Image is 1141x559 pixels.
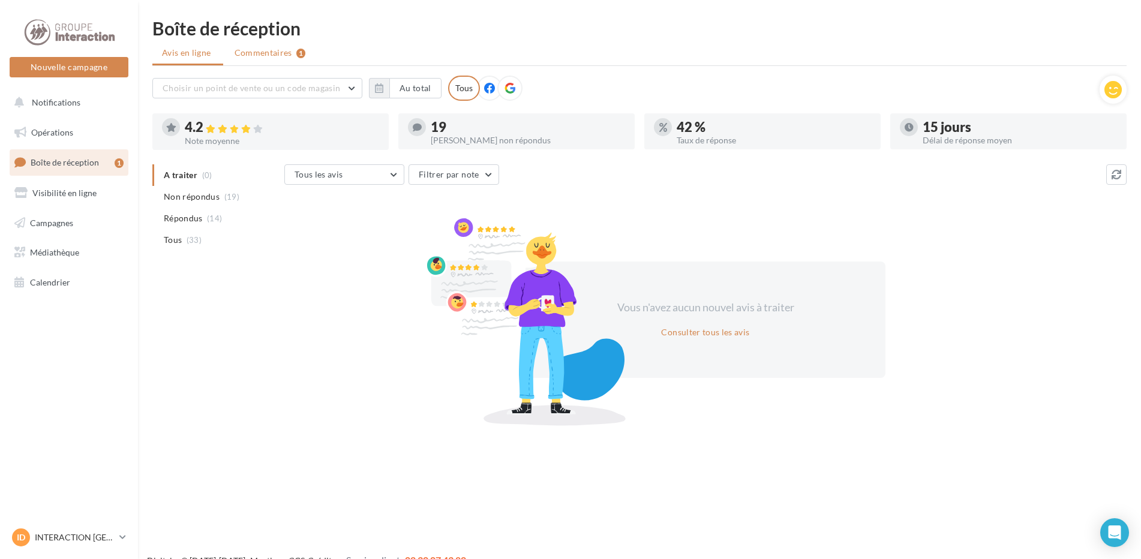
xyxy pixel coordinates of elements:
[152,78,362,98] button: Choisir un point de vente ou un code magasin
[602,300,809,315] div: Vous n'avez aucun nouvel avis à traiter
[409,164,499,185] button: Filtrer par note
[164,191,220,203] span: Non répondus
[17,531,25,543] span: ID
[10,57,128,77] button: Nouvelle campagne
[431,136,625,145] div: [PERSON_NAME] non répondus
[30,217,73,227] span: Campagnes
[677,136,871,145] div: Taux de réponse
[369,78,442,98] button: Au total
[187,235,202,245] span: (33)
[31,127,73,137] span: Opérations
[31,157,99,167] span: Boîte de réception
[923,121,1117,134] div: 15 jours
[296,49,305,58] div: 1
[35,531,115,543] p: INTERACTION [GEOGRAPHIC_DATA]
[295,169,343,179] span: Tous les avis
[10,526,128,549] a: ID INTERACTION [GEOGRAPHIC_DATA]
[431,121,625,134] div: 19
[164,212,203,224] span: Répondus
[7,211,131,236] a: Campagnes
[207,214,222,223] span: (14)
[235,47,292,59] span: Commentaires
[7,149,131,175] a: Boîte de réception1
[7,181,131,206] a: Visibilité en ligne
[7,270,131,295] a: Calendrier
[656,325,754,339] button: Consulter tous les avis
[224,192,239,202] span: (19)
[1100,518,1129,547] div: Open Intercom Messenger
[163,83,340,93] span: Choisir un point de vente ou un code magasin
[185,137,379,145] div: Note moyenne
[152,19,1127,37] div: Boîte de réception
[164,234,182,246] span: Tous
[32,188,97,198] span: Visibilité en ligne
[677,121,871,134] div: 42 %
[7,90,126,115] button: Notifications
[923,136,1117,145] div: Délai de réponse moyen
[30,277,70,287] span: Calendrier
[32,97,80,107] span: Notifications
[30,247,79,257] span: Médiathèque
[115,158,124,168] div: 1
[448,76,480,101] div: Tous
[7,120,131,145] a: Opérations
[7,240,131,265] a: Médiathèque
[185,121,379,134] div: 4.2
[389,78,442,98] button: Au total
[284,164,404,185] button: Tous les avis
